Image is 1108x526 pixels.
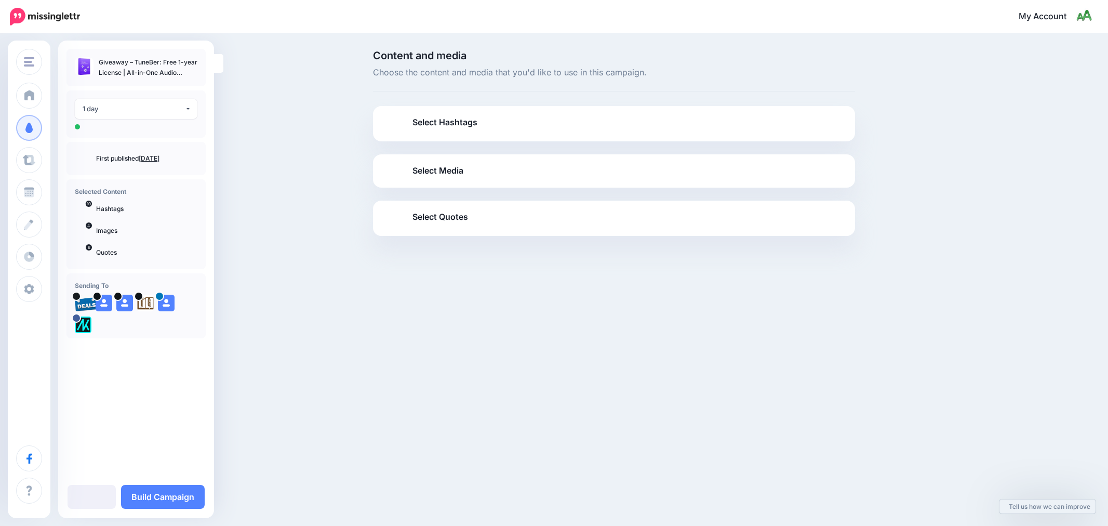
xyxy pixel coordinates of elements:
[137,295,154,311] img: agK0rCH6-27705.jpg
[96,295,112,311] img: user_default_image.png
[96,226,197,235] p: Images
[75,188,197,195] h4: Selected Content
[24,57,34,67] img: menu.png
[96,154,197,163] p: First published
[86,201,92,207] span: 10
[158,295,175,311] img: user_default_image.png
[75,57,94,76] img: c0764a9383e3352d3b11d072e317d58b_thumb.jpg
[412,210,468,224] span: Select Quotes
[96,248,197,257] p: Quotes
[86,222,92,229] span: 4
[383,163,845,179] a: Select Media
[10,8,80,25] img: Missinglettr
[1008,4,1092,30] a: My Account
[116,295,133,311] img: user_default_image.png
[383,114,845,141] a: Select Hashtags
[75,282,197,290] h4: Sending To
[99,57,197,78] p: Giveaway – TuneBer: Free 1-year License | All-in-One Audio Converter – for Windows
[75,99,197,119] button: 1 day
[96,204,197,214] p: Hashtags
[412,164,463,178] span: Select Media
[139,154,159,162] a: [DATE]
[412,115,477,129] span: Select Hashtags
[373,66,855,80] span: Choose the content and media that you'd like to use in this campaign.
[999,499,1096,514] a: Tell us how we can improve
[83,103,185,115] div: 1 day
[383,209,845,236] a: Select Quotes
[86,244,92,251] span: 6
[75,295,98,311] img: 95cf0fca748e57b5e67bba0a1d8b2b21-27699.png
[75,317,91,333] img: 300371053_782866562685722_1733786435366177641_n-bsa128417.png
[373,50,855,61] span: Content and media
